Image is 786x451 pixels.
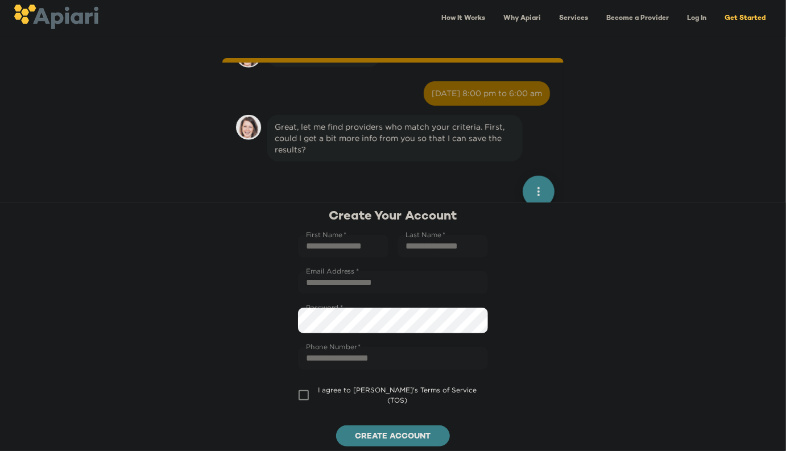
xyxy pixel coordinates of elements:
[318,386,477,404] span: I agree to [PERSON_NAME]'s
[680,7,713,30] a: Log In
[236,115,261,140] img: amy.37686e0395c82528988e.png
[345,430,441,444] span: Create account
[497,7,548,30] a: Why Apiari
[275,121,515,155] div: Great, let me find providers who match your criteria. First, could I get a bit more info from you...
[435,7,492,30] a: How It Works
[599,7,676,30] a: Become a Provider
[14,5,98,29] img: logo
[718,7,772,30] a: Get Started
[523,176,555,208] button: quick menu
[432,88,542,99] div: [DATE] 8:00 pm to 6:00 am
[387,386,477,404] a: Terms of Service (TOS)
[298,208,488,225] div: Create Your Account
[552,7,595,30] a: Services
[336,425,450,447] button: Create account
